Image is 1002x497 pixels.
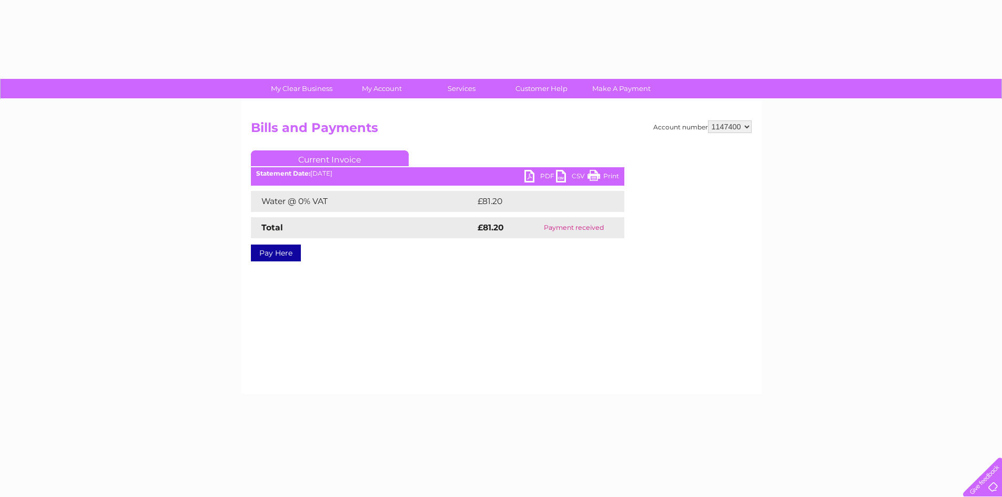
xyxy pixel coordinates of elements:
[258,79,345,98] a: My Clear Business
[338,79,425,98] a: My Account
[524,170,556,185] a: PDF
[578,79,665,98] a: Make A Payment
[418,79,505,98] a: Services
[475,191,602,212] td: £81.20
[251,245,301,261] a: Pay Here
[251,170,624,177] div: [DATE]
[498,79,585,98] a: Customer Help
[478,222,504,232] strong: £81.20
[251,120,752,140] h2: Bills and Payments
[251,191,475,212] td: Water @ 0% VAT
[523,217,624,238] td: Payment received
[251,150,409,166] a: Current Invoice
[588,170,619,185] a: Print
[556,170,588,185] a: CSV
[256,169,310,177] b: Statement Date:
[653,120,752,133] div: Account number
[261,222,283,232] strong: Total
